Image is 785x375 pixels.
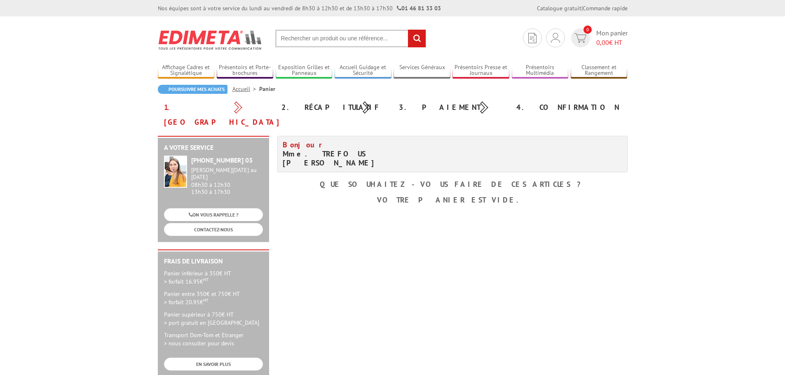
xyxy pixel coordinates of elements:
[164,310,263,327] p: Panier supérieur à 750€ HT
[164,331,263,347] p: Transport Dom-Tom et Etranger
[510,100,628,115] div: 4. Confirmation
[528,33,537,43] img: devis rapide
[320,179,585,189] b: Que souhaitez-vous faire de ces articles ?
[217,64,274,77] a: Présentoirs et Porte-brochures
[276,64,333,77] a: Exposition Grilles et Panneaux
[164,156,187,188] img: widget-service.jpg
[164,258,263,265] h2: Frais de Livraison
[537,4,628,12] div: |
[158,100,275,130] div: 1. [GEOGRAPHIC_DATA]
[397,5,441,12] strong: 01 46 81 33 03
[203,277,209,282] sup: HT
[191,167,263,181] div: [PERSON_NAME][DATE] au [DATE]
[537,5,581,12] a: Catalogue gratuit
[164,278,209,285] span: > forfait 16.95€
[164,290,263,306] p: Panier entre 350€ et 750€ HT
[164,340,234,347] span: > nous consulter pour devis
[574,33,586,43] img: devis rapide
[596,28,628,47] span: Mon panier
[551,33,560,43] img: devis rapide
[191,156,253,164] strong: [PHONE_NUMBER] 03
[203,297,209,303] sup: HT
[259,85,275,93] li: Panier
[393,100,510,115] div: 3. Paiement
[583,5,628,12] a: Commande rapide
[583,26,592,34] span: 0
[164,269,263,286] p: Panier inférieur à 350€ HT
[275,100,393,115] div: 2. Récapitulatif
[335,64,391,77] a: Accueil Guidage et Sécurité
[283,140,446,168] h4: Mme. TREFOUS [PERSON_NAME]
[377,195,528,205] b: Votre panier est vide.
[158,4,441,12] div: Nos équipes sont à votre service du lundi au vendredi de 8h30 à 12h30 et de 13h30 à 17h30
[571,64,628,77] a: Classement et Rangement
[408,30,426,47] input: rechercher
[394,64,450,77] a: Services Généraux
[158,85,227,94] a: Poursuivre mes achats
[164,298,209,306] span: > forfait 20.95€
[158,25,263,55] img: Edimeta
[596,38,609,47] span: 0,00
[512,64,569,77] a: Présentoirs Multimédia
[164,358,263,370] a: EN SAVOIR PLUS
[164,208,263,221] a: ON VOUS RAPPELLE ?
[596,38,628,47] span: € HT
[283,140,326,149] span: Bonjour
[164,319,259,326] span: > port gratuit en [GEOGRAPHIC_DATA]
[164,144,263,151] h2: A votre service
[232,85,259,93] a: Accueil
[275,30,426,47] input: Rechercher un produit ou une référence...
[569,28,628,47] a: devis rapide 0 Mon panier 0,00€ HT
[452,64,509,77] a: Présentoirs Presse et Journaux
[164,223,263,236] a: CONTACTEZ-NOUS
[191,167,263,195] div: 08h30 à 12h30 13h30 à 17h30
[158,64,215,77] a: Affichage Cadres et Signalétique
